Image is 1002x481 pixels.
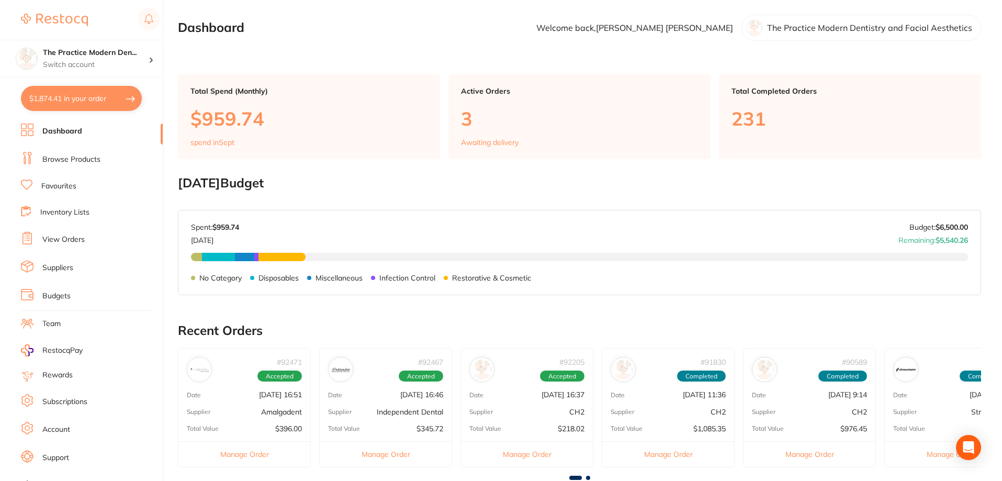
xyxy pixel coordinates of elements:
[258,274,299,282] p: Disposables
[43,48,149,58] h4: The Practice Modern Dentistry and Facial Aesthetics
[767,23,972,32] p: The Practice Modern Dentistry and Facial Aesthetics
[42,424,70,435] a: Account
[818,371,867,382] span: Completed
[731,108,969,129] p: 231
[16,48,37,69] img: The Practice Modern Dentistry and Facial Aesthetics
[178,441,310,467] button: Manage Order
[731,87,969,95] p: Total Completed Orders
[42,453,69,463] a: Support
[893,408,917,416] p: Supplier
[21,344,83,356] a: RestocqPay
[893,425,925,432] p: Total Value
[711,408,726,416] p: CH2
[469,391,483,399] p: Date
[178,74,440,159] a: Total Spend (Monthly)$959.74spend inSept
[540,371,584,382] span: Accepted
[693,424,726,433] p: $1,085.35
[472,360,492,379] img: CH2
[936,222,968,232] strong: $6,500.00
[852,408,867,416] p: CH2
[611,391,625,399] p: Date
[602,441,734,467] button: Manage Order
[452,274,531,282] p: Restorative & Cosmetic
[893,391,907,399] p: Date
[190,138,234,147] p: spend in Sept
[379,274,435,282] p: Infection Control
[469,408,493,416] p: Supplier
[212,222,239,232] strong: $959.74
[461,108,698,129] p: 3
[909,223,968,231] p: Budget:
[190,108,427,129] p: $959.74
[744,441,875,467] button: Manage Order
[190,87,427,95] p: Total Spend (Monthly)
[752,408,775,416] p: Supplier
[448,74,711,159] a: Active Orders3Awaiting delivery
[328,425,360,432] p: Total Value
[261,408,302,416] p: Amalgadent
[898,232,968,244] p: Remaining:
[316,274,363,282] p: Miscellaneous
[755,360,774,379] img: CH2
[936,236,968,245] strong: $5,540.26
[42,370,73,381] a: Rewards
[187,391,201,399] p: Date
[677,371,726,382] span: Completed
[569,408,584,416] p: CH2
[377,408,443,416] p: Independent Dental
[719,74,981,159] a: Total Completed Orders231
[178,323,981,338] h2: Recent Orders
[42,397,87,407] a: Subscriptions
[21,8,88,32] a: Restocq Logo
[21,14,88,26] img: Restocq Logo
[277,358,302,366] p: # 92471
[611,425,643,432] p: Total Value
[42,234,85,245] a: View Orders
[683,390,726,399] p: [DATE] 11:36
[191,232,239,244] p: [DATE]
[461,138,519,147] p: Awaiting delivery
[328,391,342,399] p: Date
[189,360,209,379] img: Amalgadent
[191,223,239,231] p: Spent:
[956,435,981,460] div: Open Intercom Messenger
[828,390,867,399] p: [DATE] 9:14
[536,23,733,32] p: Welcome back, [PERSON_NAME] [PERSON_NAME]
[400,390,443,399] p: [DATE] 16:46
[275,424,302,433] p: $396.00
[542,390,584,399] p: [DATE] 16:37
[418,358,443,366] p: # 92467
[42,126,82,137] a: Dashboard
[611,408,634,416] p: Supplier
[701,358,726,366] p: # 91830
[199,274,242,282] p: No Category
[42,154,100,165] a: Browse Products
[559,358,584,366] p: # 92205
[752,425,784,432] p: Total Value
[187,425,219,432] p: Total Value
[613,360,633,379] img: CH2
[21,86,142,111] button: $1,874.41 in your order
[331,360,351,379] img: Independent Dental
[752,391,766,399] p: Date
[328,408,352,416] p: Supplier
[399,371,443,382] span: Accepted
[41,181,76,192] a: Favourites
[461,441,593,467] button: Manage Order
[259,390,302,399] p: [DATE] 16:51
[842,358,867,366] p: # 90589
[558,424,584,433] p: $218.02
[896,360,916,379] img: Straumann
[178,176,981,191] h2: [DATE] Budget
[178,20,244,35] h2: Dashboard
[40,207,89,218] a: Inventory Lists
[469,425,501,432] p: Total Value
[21,344,33,356] img: RestocqPay
[42,319,61,329] a: Team
[461,87,698,95] p: Active Orders
[42,291,71,301] a: Budgets
[187,408,210,416] p: Supplier
[840,424,867,433] p: $976.45
[42,263,73,273] a: Suppliers
[416,424,443,433] p: $345.72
